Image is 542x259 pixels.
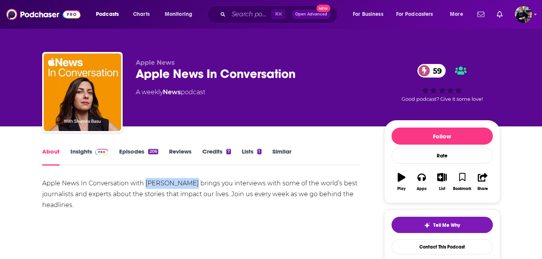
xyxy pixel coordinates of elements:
[453,186,471,191] div: Bookmark
[165,9,192,20] span: Monitoring
[148,149,158,154] div: 206
[202,148,231,166] a: Credits7
[474,8,487,21] a: Show notifications dropdown
[347,8,393,21] button: open menu
[272,148,291,166] a: Similar
[392,148,493,164] div: Rate
[391,8,445,21] button: open menu
[159,8,202,21] button: open menu
[392,239,493,254] a: Contact This Podcast
[42,178,361,211] div: Apple News In Conversation with [PERSON_NAME] brings you interviews with some of the world’s best...
[215,5,345,23] div: Search podcasts, credits, & more...
[412,168,432,196] button: Apps
[384,59,500,107] div: 59Good podcast? Give it some love!
[417,186,427,191] div: Apps
[477,186,488,191] div: Share
[424,222,430,228] img: tell me why sparkle
[229,8,271,21] input: Search podcasts, credits, & more...
[402,96,483,102] span: Good podcast? Give it some love!
[472,168,492,196] button: Share
[271,9,286,19] span: ⌘ K
[292,10,331,19] button: Open AdvancedNew
[136,88,205,97] div: A weekly podcast
[42,148,60,166] a: About
[257,149,261,154] div: 1
[95,149,109,155] img: Podchaser Pro
[242,148,261,166] a: Lists1
[295,12,327,16] span: Open Advanced
[417,64,446,78] a: 59
[450,9,463,20] span: More
[44,54,121,131] img: Apple News In Conversation
[119,148,158,166] a: Episodes206
[316,5,330,12] span: New
[91,8,129,21] button: open menu
[494,8,506,21] a: Show notifications dropdown
[439,186,445,191] div: List
[392,128,493,145] button: Follow
[397,186,405,191] div: Play
[163,88,181,96] a: News
[515,6,532,23] img: User Profile
[353,9,383,20] span: For Business
[226,149,231,154] div: 7
[6,7,80,22] img: Podchaser - Follow, Share and Rate Podcasts
[452,168,472,196] button: Bookmark
[396,9,433,20] span: For Podcasters
[133,9,150,20] span: Charts
[433,222,460,228] span: Tell Me Why
[515,6,532,23] button: Show profile menu
[445,8,473,21] button: open menu
[70,148,109,166] a: InsightsPodchaser Pro
[169,148,191,166] a: Reviews
[392,217,493,233] button: tell me why sparkleTell Me Why
[425,64,446,78] span: 59
[392,168,412,196] button: Play
[128,8,154,21] a: Charts
[515,6,532,23] span: Logged in as ndewey
[96,9,119,20] span: Podcasts
[136,59,175,66] span: Apple News
[432,168,452,196] button: List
